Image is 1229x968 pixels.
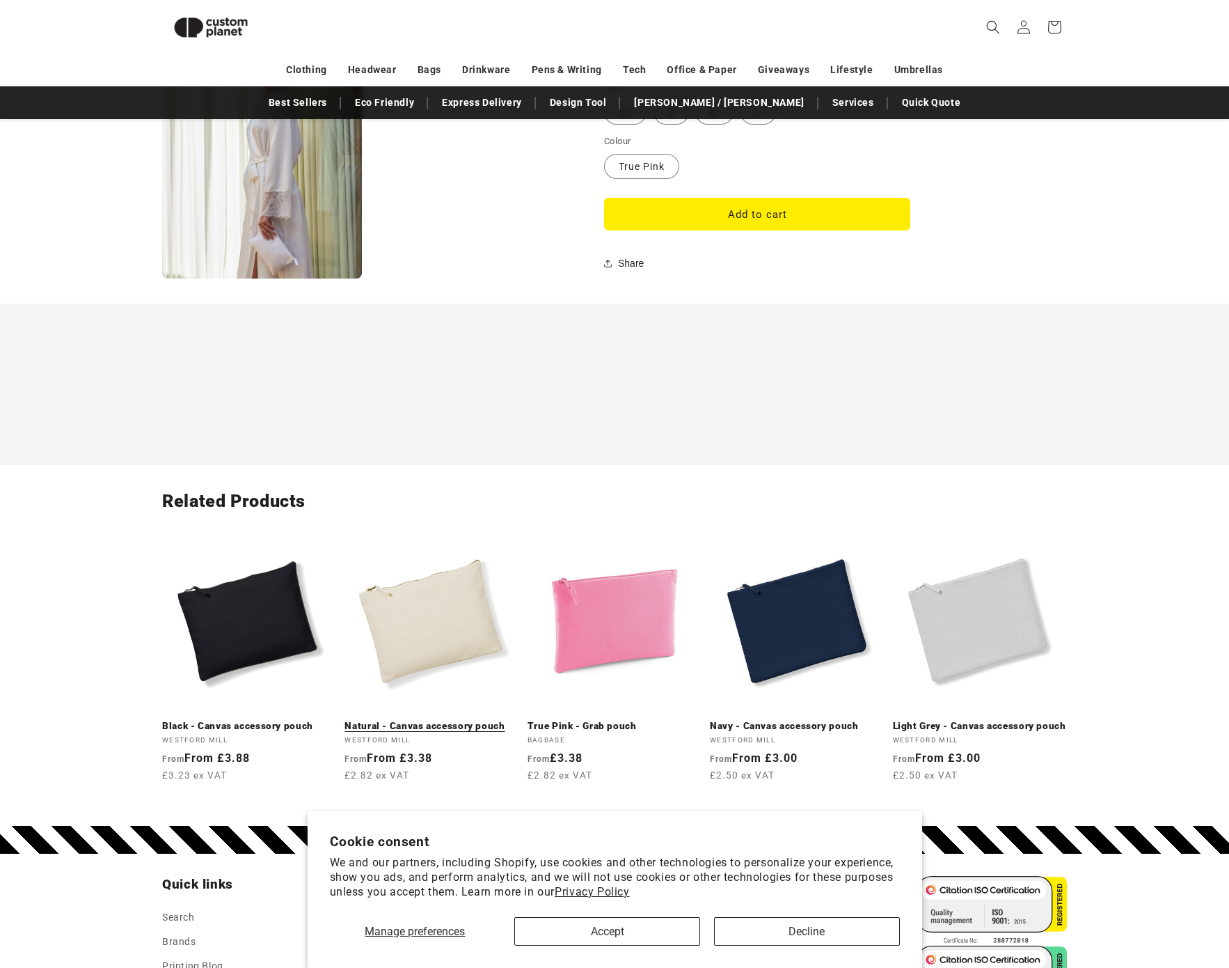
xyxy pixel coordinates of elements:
a: Brands [162,930,196,954]
h2: Quick links [162,876,382,893]
a: True Pink - Grab pouch [528,720,701,733]
a: Tech [623,58,646,82]
a: Bags [418,58,441,82]
a: Eco Friendly [348,91,421,115]
button: Accept [514,917,700,946]
a: Natural - Canvas accessory pouch [344,720,518,733]
a: Services [825,91,881,115]
a: Privacy Policy [555,885,629,898]
a: [PERSON_NAME] / [PERSON_NAME] [627,91,811,115]
span: Manage preferences [365,925,465,938]
a: Clothing [286,58,327,82]
a: Black - Canvas accessory pouch [162,720,336,733]
a: Light Grey - Canvas accessory pouch [893,720,1067,733]
a: Search [162,909,195,930]
a: Design Tool [543,91,614,115]
a: Express Delivery [435,91,529,115]
button: Manage preferences [330,917,501,946]
img: Custom Planet [162,6,260,49]
button: Decline [714,917,900,946]
a: Navy - Canvas accessory pouch [710,720,884,733]
a: Office & Paper [667,58,736,82]
a: Umbrellas [894,58,943,82]
label: True Pink [604,154,679,179]
legend: Colour [604,134,632,148]
a: Quick Quote [895,91,968,115]
a: Headwear [348,58,397,82]
iframe: Chat Widget [990,818,1229,968]
summary: Search [978,12,1008,42]
h2: Related Products [162,490,1067,513]
p: We and our partners, including Shopify, use cookies and other technologies to personalize your ex... [330,856,900,899]
a: Giveaways [758,58,809,82]
h2: Cookie consent [330,834,900,850]
a: Pens & Writing [532,58,602,82]
a: Lifestyle [830,58,873,82]
button: Share [604,248,648,279]
a: Drinkware [462,58,510,82]
button: Add to cart [604,198,910,231]
a: Best Sellers [262,91,334,115]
